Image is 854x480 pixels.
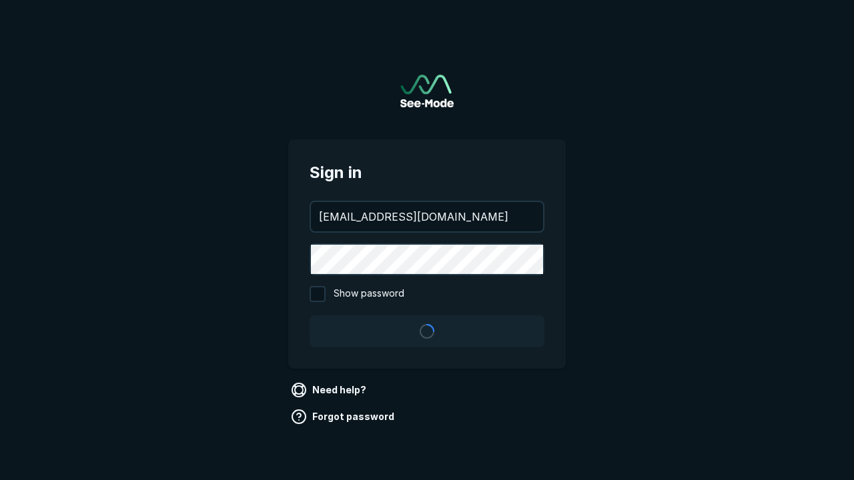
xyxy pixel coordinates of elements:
span: Show password [334,286,404,302]
input: your@email.com [311,202,543,231]
img: See-Mode Logo [400,75,454,107]
a: Need help? [288,379,372,401]
a: Forgot password [288,406,400,427]
span: Sign in [310,161,544,185]
a: Go to sign in [400,75,454,107]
